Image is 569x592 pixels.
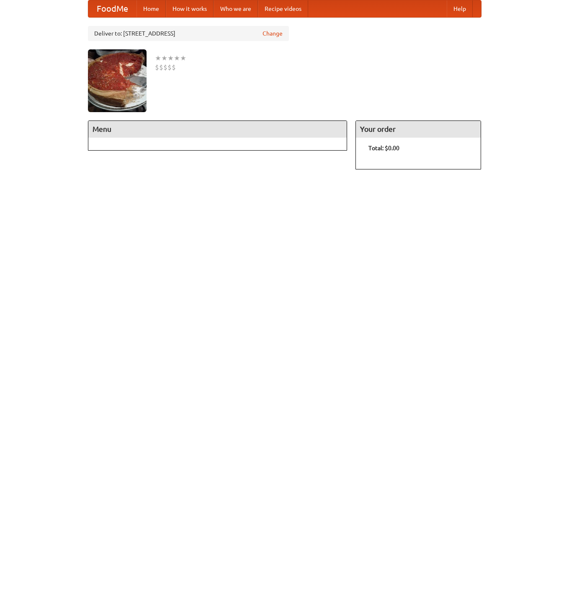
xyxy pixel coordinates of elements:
li: ★ [161,54,167,63]
a: Home [136,0,166,17]
li: $ [167,63,172,72]
li: ★ [155,54,161,63]
a: Who we are [214,0,258,17]
li: $ [172,63,176,72]
li: ★ [180,54,186,63]
li: ★ [174,54,180,63]
b: Total: $0.00 [368,145,399,151]
a: How it works [166,0,214,17]
h4: Your order [356,121,481,138]
li: $ [163,63,167,72]
li: ★ [167,54,174,63]
a: FoodMe [88,0,136,17]
a: Change [263,29,283,38]
a: Help [447,0,473,17]
div: Deliver to: [STREET_ADDRESS] [88,26,289,41]
li: $ [159,63,163,72]
a: Recipe videos [258,0,308,17]
li: $ [155,63,159,72]
h4: Menu [88,121,347,138]
img: angular.jpg [88,49,147,112]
